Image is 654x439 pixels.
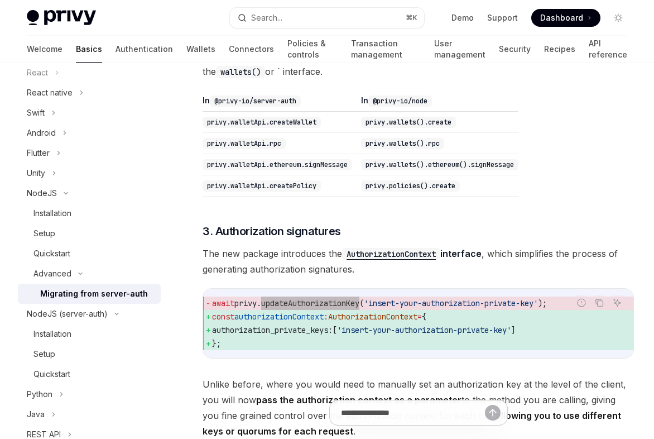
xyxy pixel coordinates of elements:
[406,13,417,22] span: ⌘ K
[342,248,482,259] a: AuthorizationContextinterface
[610,295,624,310] button: Ask AI
[18,364,161,384] a: Quickstart
[361,180,460,192] code: privy.policies().create
[210,96,301,107] code: @privy-io/server-auth
[18,284,161,304] a: Migrating from server-auth
[203,138,286,149] code: privy.walletApi.rpc
[451,12,474,23] a: Demo
[186,36,215,63] a: Wallets
[540,12,583,23] span: Dashboard
[342,248,440,260] code: AuthorizationContext
[324,312,328,322] span: :
[27,86,73,99] div: React native
[40,287,148,300] div: Migrating from server-auth
[33,207,71,220] div: Installation
[251,11,282,25] div: Search...
[33,327,71,341] div: Installation
[18,143,161,163] button: Flutter
[203,48,634,79] span: Likewise, many of the methods that were previously under the interface are now under the or ` int...
[18,223,161,244] a: Setup
[18,183,161,203] button: NodeJS
[544,36,575,63] a: Recipes
[574,295,589,310] button: Report incorrect code
[256,394,461,405] strong: pass the authorization context as a parameter
[203,376,634,439] span: Unlike before, where you would need to manually set an authorization key at the level of the clie...
[422,312,426,322] span: {
[203,223,341,239] span: 3. Authorization signatures
[212,312,234,322] span: const
[33,267,71,280] div: Advanced
[229,36,274,63] a: Connectors
[357,95,518,112] th: In
[27,307,108,321] div: NodeJS (server-auth)
[589,36,627,63] a: API reference
[328,312,417,322] span: AuthorizationContext
[33,247,70,260] div: Quickstart
[76,36,102,63] a: Basics
[609,9,627,27] button: Toggle dark mode
[592,295,607,310] button: Copy the contents from the code block
[18,264,161,284] button: Advanced
[27,187,57,200] div: NodeJS
[116,36,173,63] a: Authentication
[434,36,485,63] a: User management
[18,163,161,183] button: Unity
[18,83,161,103] button: React native
[417,312,422,322] span: =
[538,298,547,308] span: );
[333,325,337,335] span: [
[287,36,338,63] a: Policies & controls
[499,36,531,63] a: Security
[212,325,333,335] span: authorization_private_keys:
[351,36,421,63] a: Transaction management
[33,227,55,240] div: Setup
[18,384,161,404] button: Python
[27,10,96,26] img: light logo
[27,126,56,140] div: Android
[212,298,234,308] span: await
[361,138,444,149] code: privy.wallets().rpc
[27,388,52,401] div: Python
[337,325,511,335] span: 'insert-your-authorization-private-key'
[359,298,364,308] span: (
[18,324,161,344] a: Installation
[27,36,62,63] a: Welcome
[212,338,221,349] span: };
[18,244,161,264] a: Quickstart
[511,325,516,335] span: ]
[27,146,50,160] div: Flutter
[18,203,161,223] a: Installation
[234,312,324,322] span: authorizationContext
[18,123,161,143] button: Android
[33,347,55,361] div: Setup
[27,106,45,120] div: Swift
[203,117,321,128] code: privy.walletApi.createWallet
[203,180,321,192] code: privy.walletApi.createPolicy
[33,368,70,381] div: Quickstart
[27,408,45,421] div: Java
[203,159,352,170] code: privy.walletApi.ethereum.signMessage
[485,405,501,421] button: Send message
[203,246,634,277] span: The new package introduces the , which simplifies the process of generating authorization signatu...
[230,8,424,28] button: Search...⌘K
[18,304,161,324] button: NodeJS (server-auth)
[341,400,485,425] input: Ask a question...
[361,117,456,128] code: privy.wallets().create
[18,344,161,364] a: Setup
[487,12,518,23] a: Support
[18,404,161,424] button: Java
[361,159,518,170] code: privy.wallets().ethereum().signMessage
[257,298,261,308] span: .
[531,9,600,27] a: Dashboard
[368,96,432,107] code: @privy-io/node
[364,298,538,308] span: 'insert-your-authorization-private-key'
[203,95,357,112] th: In
[27,166,45,180] div: Unity
[261,298,359,308] span: updateAuthorizationKey
[18,103,161,123] button: Swift
[216,66,265,78] code: wallets()
[234,298,257,308] span: privy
